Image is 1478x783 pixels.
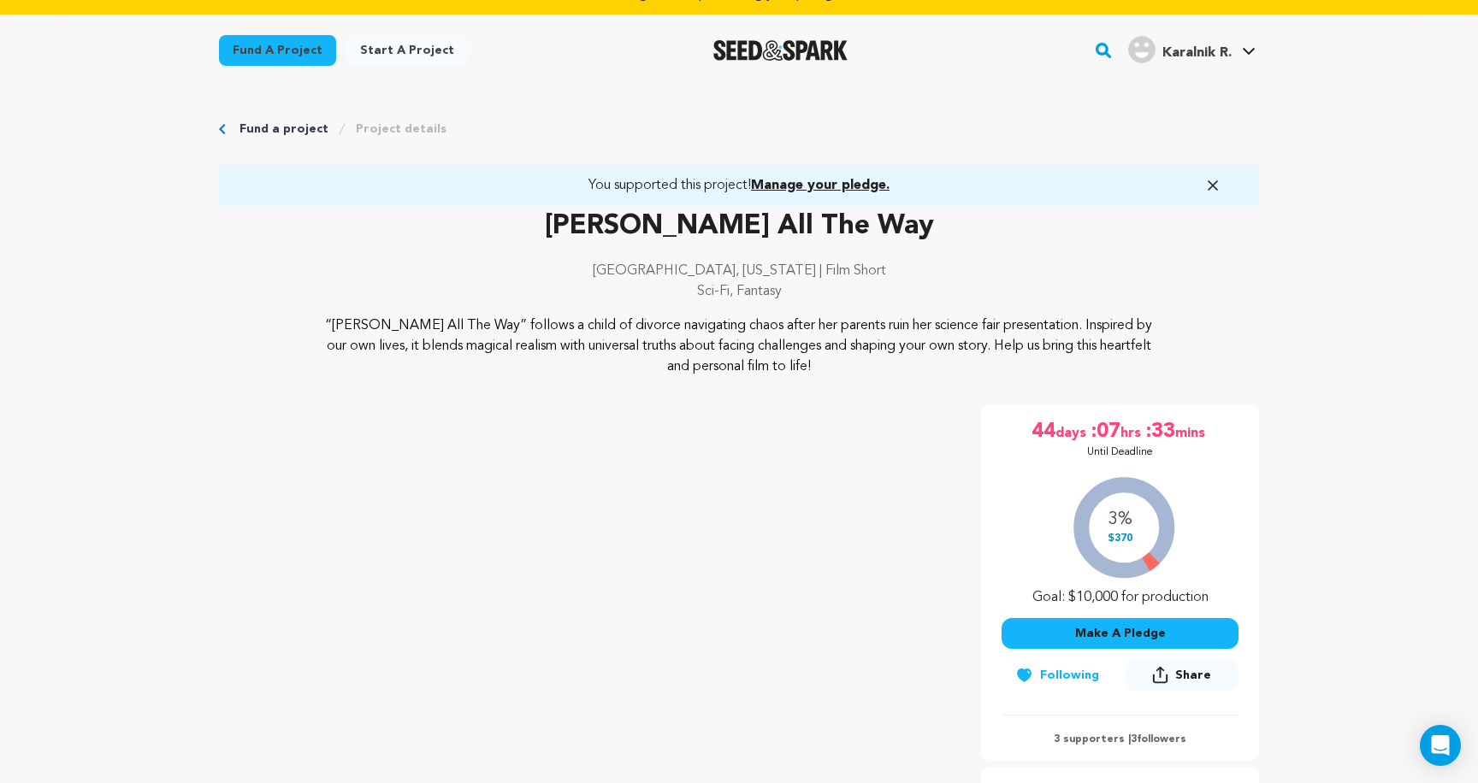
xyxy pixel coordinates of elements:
[219,121,1259,138] div: Breadcrumb
[1126,659,1239,698] span: Share
[1175,418,1209,445] span: mins
[751,179,890,192] span: Manage your pledge.
[219,281,1259,302] p: Sci-Fi, Fantasy
[1002,618,1239,649] button: Make A Pledge
[1162,46,1232,60] span: Karalnik R.
[219,206,1259,247] p: [PERSON_NAME] All The Way
[239,121,328,138] a: Fund a project
[1420,725,1461,766] div: Open Intercom Messenger
[1131,734,1137,745] span: 3
[356,121,446,138] a: Project details
[1087,445,1153,459] p: Until Deadline
[1055,418,1090,445] span: days
[1002,733,1239,746] p: 3 supporters | followers
[219,261,1259,281] p: [GEOGRAPHIC_DATA], [US_STATE] | Film Short
[323,315,1156,377] p: “[PERSON_NAME] All The Way” follows a child of divorce navigating chaos after her parents ruin he...
[1125,32,1259,63] a: Karalnik R.'s Profile
[346,35,468,66] a: Start a project
[1002,660,1113,691] button: Following
[219,35,336,66] a: Fund a project
[1128,36,1232,63] div: Karalnik R.'s Profile
[1175,667,1211,684] span: Share
[1032,418,1055,445] span: 44
[1125,32,1259,68] span: Karalnik R.'s Profile
[1090,418,1120,445] span: :07
[1120,418,1144,445] span: hrs
[713,40,848,61] a: Seed&Spark Homepage
[1128,36,1156,63] img: user.png
[239,175,1239,196] a: You supported this project!Manage your pledge.
[1126,659,1239,691] button: Share
[713,40,848,61] img: Seed&Spark Logo Dark Mode
[1144,418,1175,445] span: :33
